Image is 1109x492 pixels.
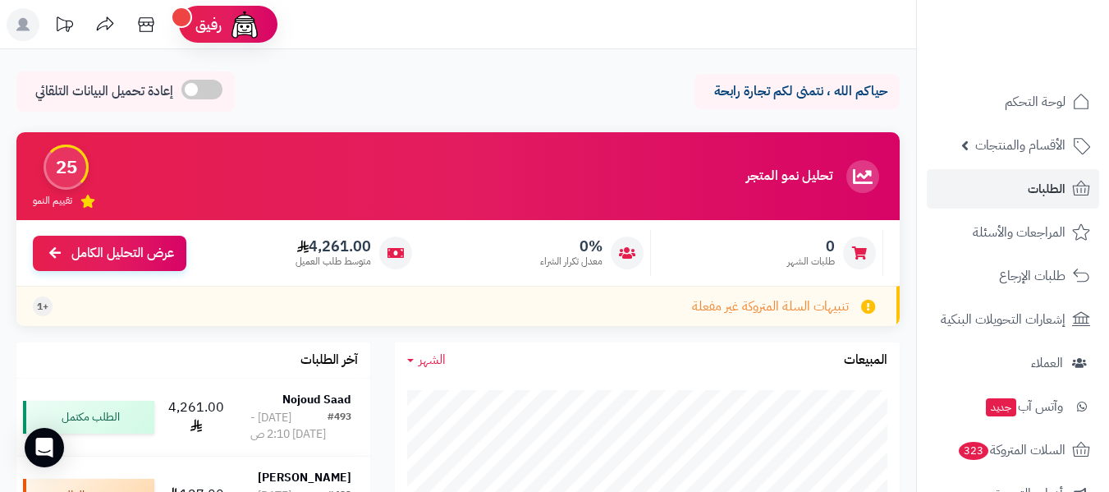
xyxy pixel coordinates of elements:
span: عرض التحليل الكامل [71,244,174,263]
a: العملاء [927,343,1099,383]
h3: آخر الطلبات [300,353,358,368]
h3: تحليل نمو المتجر [746,169,832,184]
div: [DATE] - [DATE] 2:10 ص [250,410,328,443]
span: الشهر [419,350,446,370]
a: السلات المتروكة323 [927,430,1099,470]
span: وآتس آب [984,395,1063,418]
span: تنبيهات السلة المتروكة غير مفعلة [692,297,849,316]
strong: Nojoud Saad [282,391,351,408]
a: إشعارات التحويلات البنكية [927,300,1099,339]
span: السلات المتروكة [957,439,1065,462]
a: الشهر [407,351,446,370]
a: لوحة التحكم [927,82,1099,122]
strong: [PERSON_NAME] [258,469,351,486]
span: 0% [540,237,603,255]
p: حياكم الله ، نتمنى لكم تجارة رابحة [707,82,887,101]
span: 4,261.00 [296,237,371,255]
td: 4,261.00 [161,379,231,456]
a: طلبات الإرجاع [927,256,1099,296]
span: تقييم النمو [33,194,72,208]
a: تحديثات المنصة [44,8,85,45]
a: المراجعات والأسئلة [927,213,1099,252]
span: رفيق [195,15,222,34]
span: إعادة تحميل البيانات التلقائي [35,82,173,101]
a: الطلبات [927,169,1099,209]
span: لوحة التحكم [1005,90,1065,113]
div: الطلب مكتمل [23,401,154,434]
span: الأقسام والمنتجات [975,134,1065,157]
span: 0 [787,237,835,255]
span: طلبات الإرجاع [999,264,1065,287]
span: الطلبات [1028,177,1065,200]
a: وآتس آبجديد [927,387,1099,426]
span: إشعارات التحويلات البنكية [941,308,1065,331]
img: ai-face.png [228,8,261,41]
span: العملاء [1031,352,1063,375]
div: Open Intercom Messenger [25,428,64,467]
span: متوسط طلب العميل [296,255,371,269]
span: المراجعات والأسئلة [973,221,1065,244]
span: جديد [986,398,1016,416]
span: +1 [37,300,48,314]
h3: المبيعات [844,353,887,368]
span: 323 [959,442,988,460]
span: معدل تكرار الشراء [540,255,603,269]
a: عرض التحليل الكامل [33,236,186,271]
div: #493 [328,410,351,443]
span: طلبات الشهر [787,255,835,269]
